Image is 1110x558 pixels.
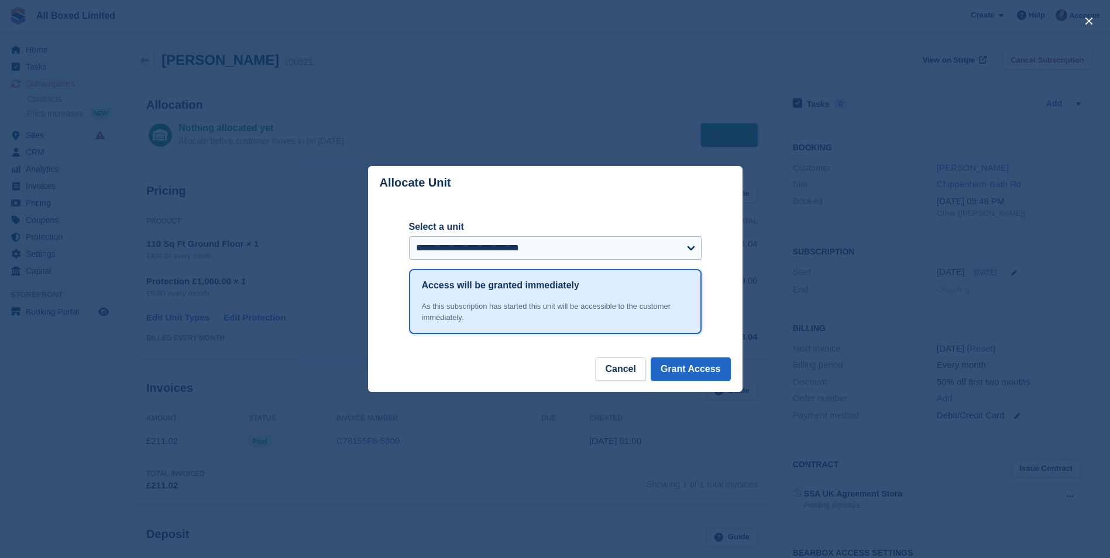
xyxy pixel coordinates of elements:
button: close [1080,12,1098,30]
button: Grant Access [651,357,731,381]
h1: Access will be granted immediately [422,278,579,292]
button: Cancel [595,357,645,381]
label: Select a unit [409,220,702,234]
div: As this subscription has started this unit will be accessible to the customer immediately. [422,301,689,323]
p: Allocate Unit [380,176,451,190]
